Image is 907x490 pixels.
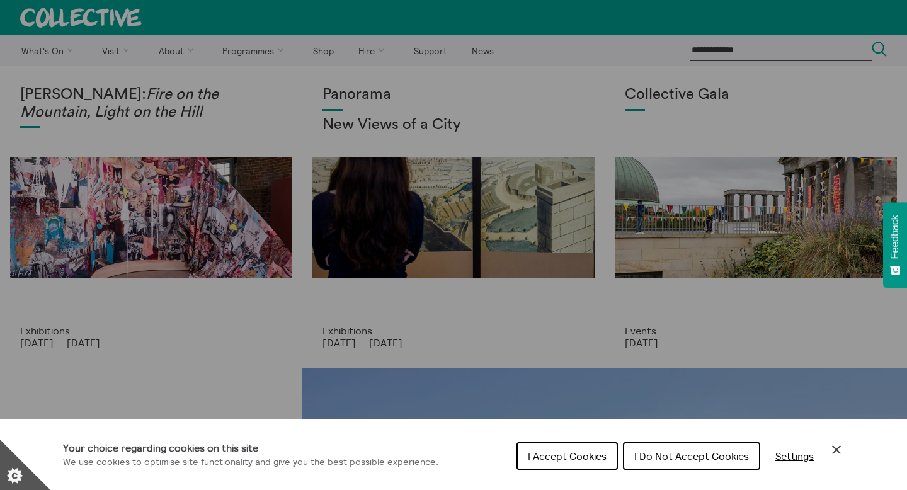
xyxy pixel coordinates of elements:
[889,215,901,259] span: Feedback
[63,440,438,455] h1: Your choice regarding cookies on this site
[528,450,607,462] span: I Accept Cookies
[765,443,824,469] button: Settings
[829,442,844,457] button: Close Cookie Control
[634,450,749,462] span: I Do Not Accept Cookies
[516,442,618,470] button: I Accept Cookies
[883,202,907,288] button: Feedback - Show survey
[63,455,438,469] p: We use cookies to optimise site functionality and give you the best possible experience.
[623,442,760,470] button: I Do Not Accept Cookies
[775,450,814,462] span: Settings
